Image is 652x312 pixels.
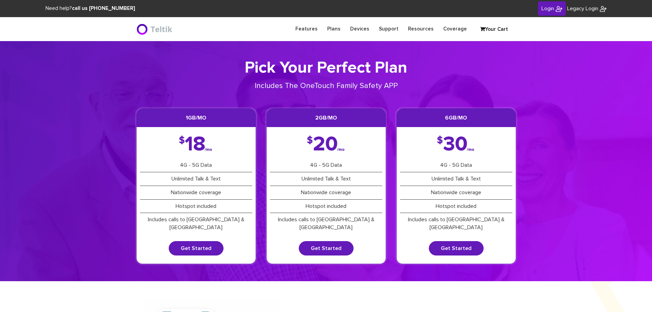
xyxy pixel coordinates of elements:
[140,159,252,172] li: 4G - 5G Data
[397,109,516,127] h3: 6GB/mo
[169,241,223,255] a: Get Started
[137,109,256,127] h3: 1GB/mo
[337,148,345,151] span: /mo
[400,172,512,186] li: Unlimited Talk & Text
[429,241,484,255] a: Get Started
[307,137,345,152] div: 20
[438,22,472,36] a: Coverage
[270,172,382,186] li: Unlimited Talk & Text
[179,137,185,144] span: $
[400,200,512,213] li: Hotspot included
[374,22,403,36] a: Support
[267,109,386,127] h3: 2GB/mo
[541,6,554,11] span: Login
[467,148,474,151] span: /mo
[477,24,511,35] a: Your Cart
[307,137,313,144] span: $
[179,137,213,152] div: 18
[291,22,322,36] a: Features
[437,137,443,144] span: $
[270,213,382,234] li: Includes calls to [GEOGRAPHIC_DATA] & [GEOGRAPHIC_DATA]
[403,22,438,36] a: Resources
[72,6,135,11] strong: call us [PHONE_NUMBER]
[600,5,606,12] img: BriteX
[567,6,598,11] span: Legacy Login
[136,58,516,78] h1: Pick Your Perfect Plan
[400,186,512,200] li: Nationwide coverage
[140,200,252,213] li: Hotspot included
[345,22,374,36] a: Devices
[205,148,212,151] span: /mo
[231,81,421,91] p: Includes The OneTouch Family Safety APP
[322,22,345,36] a: Plans
[400,159,512,172] li: 4G - 5G Data
[270,159,382,172] li: 4G - 5G Data
[136,22,174,36] img: BriteX
[46,6,135,11] span: Need help?
[140,213,252,234] li: Includes calls to [GEOGRAPHIC_DATA] & [GEOGRAPHIC_DATA]
[555,5,562,12] img: BriteX
[270,200,382,213] li: Hotspot included
[567,5,606,13] a: Legacy Login
[140,172,252,186] li: Unlimited Talk & Text
[140,186,252,200] li: Nationwide coverage
[299,241,354,255] a: Get Started
[270,186,382,200] li: Nationwide coverage
[437,137,475,152] div: 30
[400,213,512,234] li: Includes calls to [GEOGRAPHIC_DATA] & [GEOGRAPHIC_DATA]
